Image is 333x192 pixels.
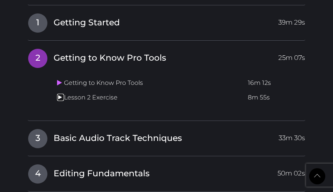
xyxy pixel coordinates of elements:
[28,164,305,180] a: 4Editing Fundamentals50m 02s
[54,52,166,64] span: Getting to Know Pro Tools
[54,168,150,180] span: Editing Fundamentals
[309,168,325,184] a: Back to Top
[28,49,47,68] span: 2
[28,48,305,65] a: 2Getting to Know Pro Tools25m 07s
[278,13,305,27] span: 39m 29s
[245,76,305,91] td: 16m 12s
[279,129,305,143] span: 33m 30s
[28,13,47,33] span: 1
[278,49,305,63] span: 25m 07s
[245,90,305,105] td: 8m 55s
[28,13,305,29] a: 1Getting Started39m 29s
[54,90,245,105] td: Lesson 2 Exercise
[28,129,305,145] a: 3Basic Audio Track Techniques33m 30s
[277,164,305,178] span: 50m 02s
[54,76,245,91] td: Getting to Know Pro Tools
[28,129,47,148] span: 3
[28,164,47,184] span: 4
[54,132,182,144] span: Basic Audio Track Techniques
[54,17,120,29] span: Getting Started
